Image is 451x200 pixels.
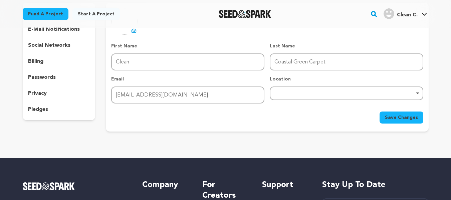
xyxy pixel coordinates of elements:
[270,43,423,49] p: Last Name
[28,106,48,114] p: pledges
[28,41,70,49] p: social networks
[270,53,423,70] input: Last Name
[28,57,43,65] p: billing
[72,8,120,20] a: Start a project
[111,86,264,104] input: Email
[28,89,47,97] p: privacy
[111,43,264,49] p: First Name
[322,180,429,190] h5: Stay up to date
[380,112,423,124] button: Save Changes
[384,8,394,19] img: user.png
[28,73,56,81] p: passwords
[219,10,271,18] img: Seed&Spark Logo Dark Mode
[23,182,129,190] a: Seed&Spark Homepage
[23,72,95,83] button: passwords
[111,76,264,82] p: Email
[142,180,189,190] h5: Company
[23,104,95,115] button: pledges
[219,10,271,18] a: Seed&Spark Homepage
[385,114,418,121] span: Save Changes
[270,76,423,82] p: Location
[262,180,308,190] h5: Support
[23,56,95,67] button: billing
[382,7,428,21] span: Clean C.'s Profile
[28,25,80,33] p: e-mail notifications
[23,182,75,190] img: Seed&Spark Logo
[23,24,95,35] button: e-mail notifications
[397,12,418,18] span: Clean C.
[23,8,68,20] a: Fund a project
[384,8,418,19] div: Clean C.'s Profile
[23,88,95,99] button: privacy
[382,7,428,19] a: Clean C.'s Profile
[23,40,95,51] button: social networks
[111,53,264,70] input: First Name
